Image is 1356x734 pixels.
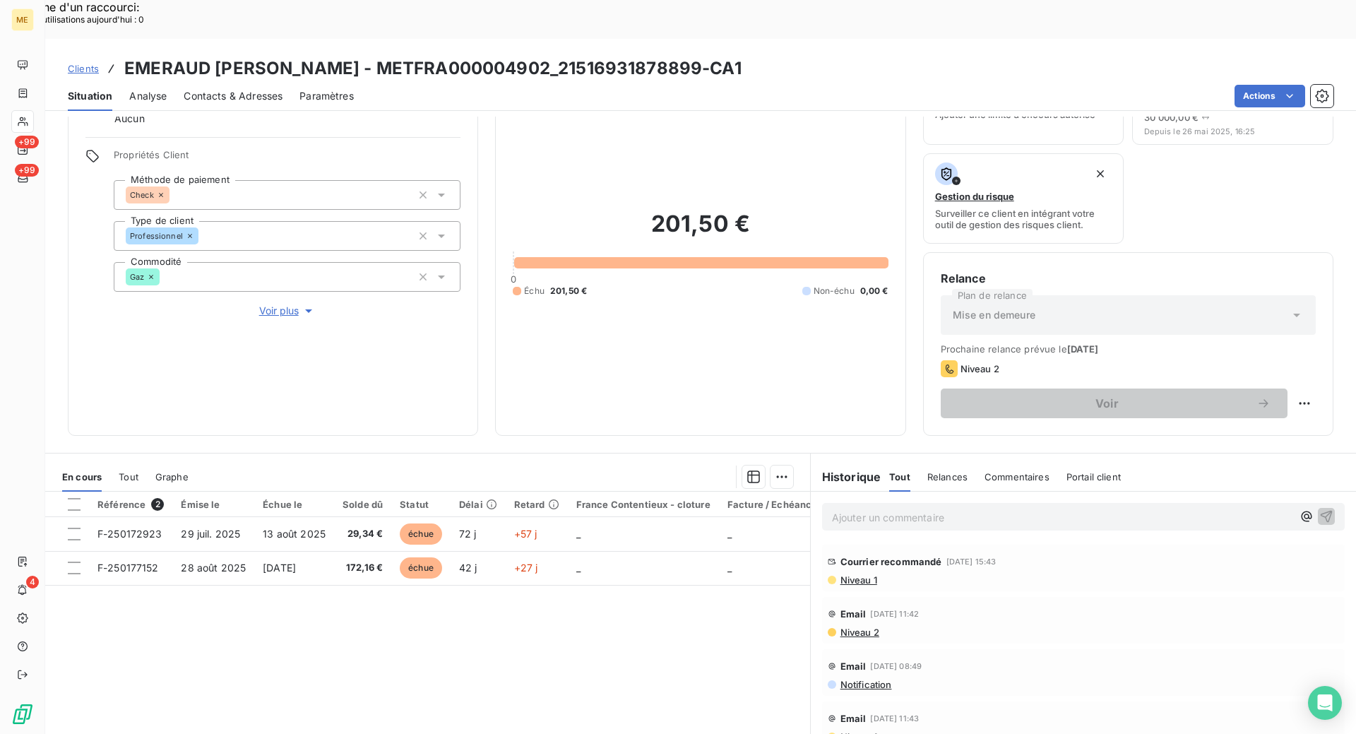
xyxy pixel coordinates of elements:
span: Graphe [155,471,189,483]
span: Surveiller ce client en intégrant votre outil de gestion des risques client. [935,208,1112,230]
div: Solde dû [343,499,383,510]
span: Niveau 1 [839,574,877,586]
span: _ [576,528,581,540]
span: 13 août 2025 [263,528,326,540]
span: Email [840,661,867,672]
span: +27 j [514,562,538,574]
span: 28 août 2025 [181,562,246,574]
span: Voir [958,398,1256,409]
span: _ [576,562,581,574]
div: Open Intercom Messenger [1308,686,1342,720]
div: Retard [514,499,559,510]
span: Check [130,191,154,199]
div: Délai [459,499,497,510]
span: Email [840,608,867,620]
span: Prochaine relance prévue le [941,343,1316,355]
span: Depuis le 26 mai 2025, 16:25 [1144,127,1321,136]
button: Gestion du risqueSurveiller ce client en intégrant votre outil de gestion des risques client. [923,153,1124,244]
span: Gestion du risque [935,191,1014,202]
span: _ [727,528,732,540]
span: [DATE] 11:43 [870,714,919,723]
span: Portail client [1066,471,1121,483]
h6: Historique [811,468,881,485]
h3: EMERAUD [PERSON_NAME] - METFRA000004902_21516931878899-CA1 [124,56,742,81]
span: Notification [839,679,892,690]
span: 2 [151,498,164,511]
span: échue [400,523,442,545]
span: [DATE] [263,562,296,574]
span: Aucun [114,112,145,126]
span: Tout [119,471,138,483]
h2: 201,50 € [513,210,888,252]
input: Ajouter une valeur [169,189,181,201]
span: Niveau 2 [961,363,999,374]
img: Logo LeanPay [11,703,34,726]
span: Analyse [129,89,167,103]
span: 29,34 € [343,527,383,541]
span: Non-échu [814,285,855,297]
span: Niveau 2 [839,627,879,638]
span: _ [727,562,732,574]
a: Clients [68,61,99,76]
button: Voir [941,389,1287,418]
span: Clients [68,63,99,74]
div: France Contentieux - cloture [576,499,710,510]
div: Référence [97,498,164,511]
span: Contacts & Adresses [184,89,282,103]
span: Commentaires [985,471,1049,483]
span: échue [400,557,442,579]
span: 42 j [459,562,477,574]
span: Situation [68,89,112,103]
span: 172,16 € [343,561,383,575]
div: Échue le [263,499,326,510]
input: Ajouter une valeur [198,230,210,242]
button: Actions [1235,85,1305,107]
span: 72 j [459,528,477,540]
input: Ajouter une valeur [160,271,171,283]
span: Tout [889,471,910,483]
span: En cours [62,471,102,483]
span: Relances [927,471,968,483]
span: 0 [511,273,516,285]
span: Paramètres [299,89,354,103]
span: F-250172923 [97,528,162,540]
span: 4 [26,576,39,588]
button: Voir plus [114,303,460,319]
h6: Relance [941,270,1316,287]
span: 29 juil. 2025 [181,528,240,540]
span: Professionnel [130,232,183,240]
span: +99 [15,164,39,177]
span: [DATE] 15:43 [946,557,997,566]
span: [DATE] 08:49 [870,662,922,670]
div: Statut [400,499,442,510]
span: 201,50 € [550,285,587,297]
span: +57 j [514,528,537,540]
span: Courrier recommandé [840,556,942,567]
span: [DATE] 11:42 [870,610,919,618]
span: Gaz [130,273,144,281]
span: F-250177152 [97,562,159,574]
div: Émise le [181,499,246,510]
div: Facture / Echéancier [727,499,824,510]
span: Propriétés Client [114,149,460,169]
span: [DATE] [1067,343,1099,355]
span: +99 [15,136,39,148]
span: Email [840,713,867,724]
span: Échu [524,285,545,297]
span: 0,00 € [860,285,888,297]
span: 30 000,00 € [1144,112,1199,123]
span: Mise en demeure [953,308,1035,322]
span: Voir plus [259,304,316,318]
